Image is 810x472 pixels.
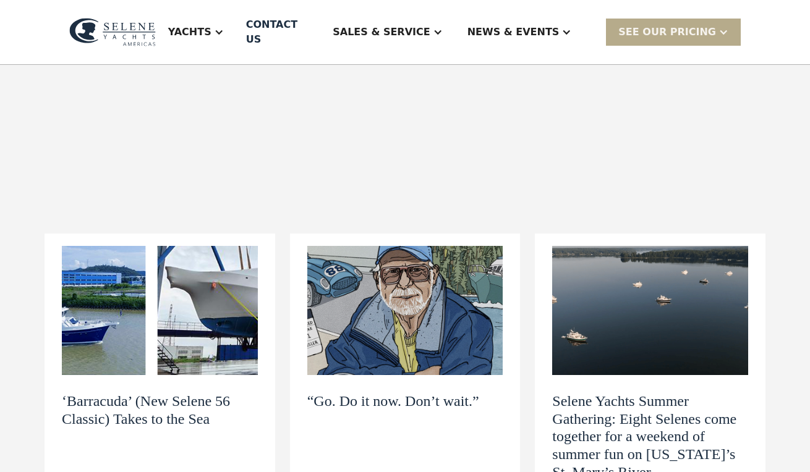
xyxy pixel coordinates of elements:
div: Contact US [246,17,311,47]
h2: “Go. Do it now. Don’t wait.” [307,392,479,410]
div: News & EVENTS [455,7,584,57]
h2: ‘Barracuda’ (New Selene 56 Classic) Takes to the Sea [62,392,258,428]
div: Yachts [156,7,236,57]
div: Sales & Service [320,7,454,57]
div: News & EVENTS [467,25,560,40]
div: Sales & Service [333,25,430,40]
img: “Go. Do it now. Don’t wait.” [307,246,503,375]
img: logo [69,18,156,46]
div: SEE Our Pricing [618,25,716,40]
img: Selene Yachts Summer Gathering: Eight Selenes come together for a weekend of summer fun on Maryla... [552,246,748,375]
div: Yachts [168,25,211,40]
div: SEE Our Pricing [606,19,741,45]
img: ‘Barracuda’ (New Selene 56 Classic) Takes to the Sea [62,246,258,375]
